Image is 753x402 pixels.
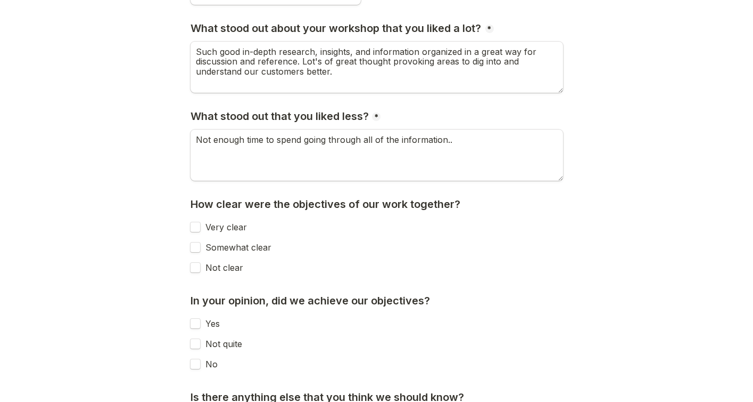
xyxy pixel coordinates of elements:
h3: What stood out that you liked less? [191,110,371,123]
label: Somewhat clear [200,243,271,252]
label: Not quite [200,339,242,349]
h3: In your opinion, did we achieve our objectives? [191,294,433,308]
textarea: What stood out about your workshop that you liked a lot? [191,42,563,93]
label: Very clear [200,222,247,232]
label: Not clear [200,263,243,272]
h3: How clear were the objectives of our work together? [191,198,463,211]
h3: What stood out about your workshop that you liked a lot? [191,22,484,35]
label: Yes [200,319,220,328]
label: No [200,359,218,369]
textarea: What stood out that you liked less? [191,130,563,181]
